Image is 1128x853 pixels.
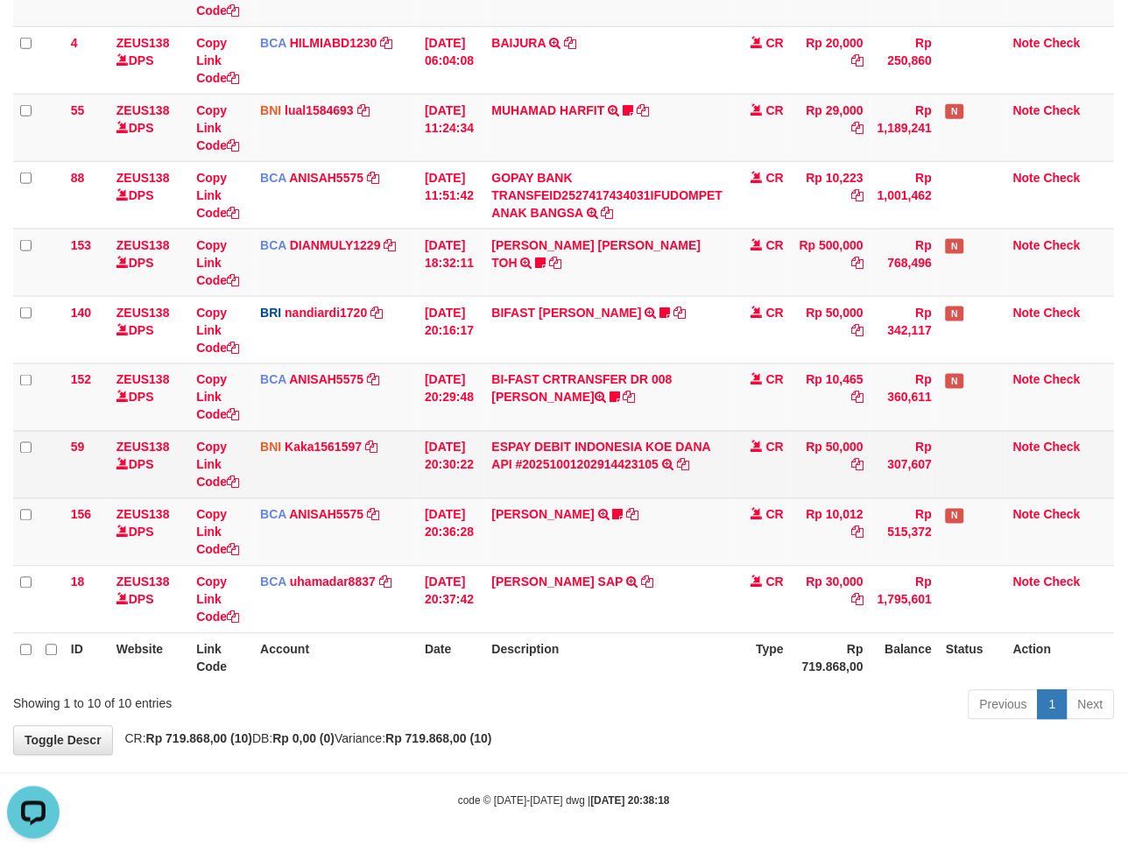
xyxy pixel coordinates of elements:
a: Copy Link Code [196,373,239,422]
a: Note [1013,36,1040,50]
a: Copy ABDUL HAFIDZ DASUQ to clipboard [627,508,639,522]
a: Copy Rp 10,223 to clipboard [851,188,864,202]
td: [DATE] 06:04:08 [418,26,484,94]
a: Copy BI-FAST CRTRANSFER DR 008 AMRIA JUNIARTI to clipboard [624,391,636,405]
a: Note [1013,373,1040,387]
a: Toggle Descr [13,726,113,756]
a: ZEUS138 [116,103,170,117]
th: Action [1006,633,1115,683]
td: [DATE] 11:51:42 [418,161,484,229]
span: BCA [260,508,286,522]
a: ZEUS138 [116,373,170,387]
span: Has Note [946,374,963,389]
td: DPS [109,26,189,94]
span: CR [766,373,784,387]
th: Account [253,633,418,683]
button: Open LiveChat chat widget [7,7,60,60]
td: BI-FAST CRTRANSFER DR 008 [PERSON_NAME] [485,363,730,431]
a: Copy lual1584693 to clipboard [357,103,370,117]
a: ANISAH5575 [289,171,363,185]
td: Rp 515,372 [871,498,939,566]
a: uhamadar8837 [290,575,376,589]
td: [DATE] 18:32:11 [418,229,484,296]
a: Check [1044,441,1081,455]
td: Rp 10,012 [791,498,871,566]
td: Rp 1,795,601 [871,566,939,633]
a: [PERSON_NAME] [492,508,595,522]
td: DPS [109,431,189,498]
a: Copy GOPAY BANK TRANSFEID2527417434031IFUDOMPET ANAK BANGSA to clipboard [602,206,614,220]
a: ZEUS138 [116,171,170,185]
a: nandiardi1720 [285,306,367,320]
span: CR [766,171,784,185]
th: Website [109,633,189,683]
a: Check [1044,373,1081,387]
a: Copy BAIJURA to clipboard [564,36,576,50]
a: Check [1044,306,1081,320]
a: Note [1013,238,1040,252]
span: BCA [260,238,286,252]
span: Has Note [946,104,963,119]
td: DPS [109,229,189,296]
a: Copy Link Code [196,36,239,85]
td: Rp 360,611 [871,363,939,431]
a: Note [1013,171,1040,185]
a: Copy Link Code [196,238,239,287]
a: Check [1044,36,1081,50]
a: ANISAH5575 [289,373,363,387]
a: ZEUS138 [116,238,170,252]
span: BNI [260,103,281,117]
a: MUHAMAD HARFIT [492,103,605,117]
a: Copy Rp 50,000 to clipboard [851,458,864,472]
span: 59 [71,441,85,455]
th: Status [939,633,1006,683]
a: Copy Rp 20,000 to clipboard [851,53,864,67]
span: BCA [260,373,286,387]
a: Copy CARINA OCTAVIA TOH to clipboard [550,256,562,270]
span: Has Note [946,307,963,321]
a: Copy Rp 29,000 to clipboard [851,121,864,135]
span: CR [766,103,784,117]
a: Copy Rp 10,012 to clipboard [851,525,864,539]
span: CR [766,508,784,522]
span: BCA [260,36,286,50]
th: Link Code [189,633,253,683]
td: DPS [109,498,189,566]
span: BRI [260,306,281,320]
td: Rp 20,000 [791,26,871,94]
a: ESPAY DEBIT INDONESIA KOE DANA API #20251001202914423105 [492,441,711,472]
span: 152 [71,373,91,387]
a: Copy DIANMULY1229 to clipboard [384,238,397,252]
td: [DATE] 20:36:28 [418,498,484,566]
span: CR: DB: Variance: [116,732,492,746]
a: Copy Kaka1561597 to clipboard [365,441,377,455]
a: HILMIABD1230 [290,36,377,50]
a: Next [1067,690,1115,720]
td: Rp 307,607 [871,431,939,498]
a: Previous [969,690,1039,720]
span: 153 [71,238,91,252]
a: Copy uhamadar8837 to clipboard [379,575,391,589]
a: Copy Rp 50,000 to clipboard [851,323,864,337]
span: 140 [71,306,91,320]
span: 156 [71,508,91,522]
td: Rp 10,465 [791,363,871,431]
td: Rp 10,223 [791,161,871,229]
a: Copy Rp 500,000 to clipboard [851,256,864,270]
td: [DATE] 11:24:34 [418,94,484,161]
td: Rp 250,860 [871,26,939,94]
a: ZEUS138 [116,575,170,589]
a: Copy Link Code [196,508,239,557]
a: Note [1013,508,1040,522]
th: ID [64,633,109,683]
a: Copy Link Code [196,575,239,624]
td: Rp 29,000 [791,94,871,161]
th: Rp 719.868,00 [791,633,871,683]
span: BCA [260,575,286,589]
span: Has Note [946,239,963,254]
a: Check [1044,103,1081,117]
a: Check [1044,508,1081,522]
td: DPS [109,161,189,229]
td: DPS [109,363,189,431]
span: 55 [71,103,85,117]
